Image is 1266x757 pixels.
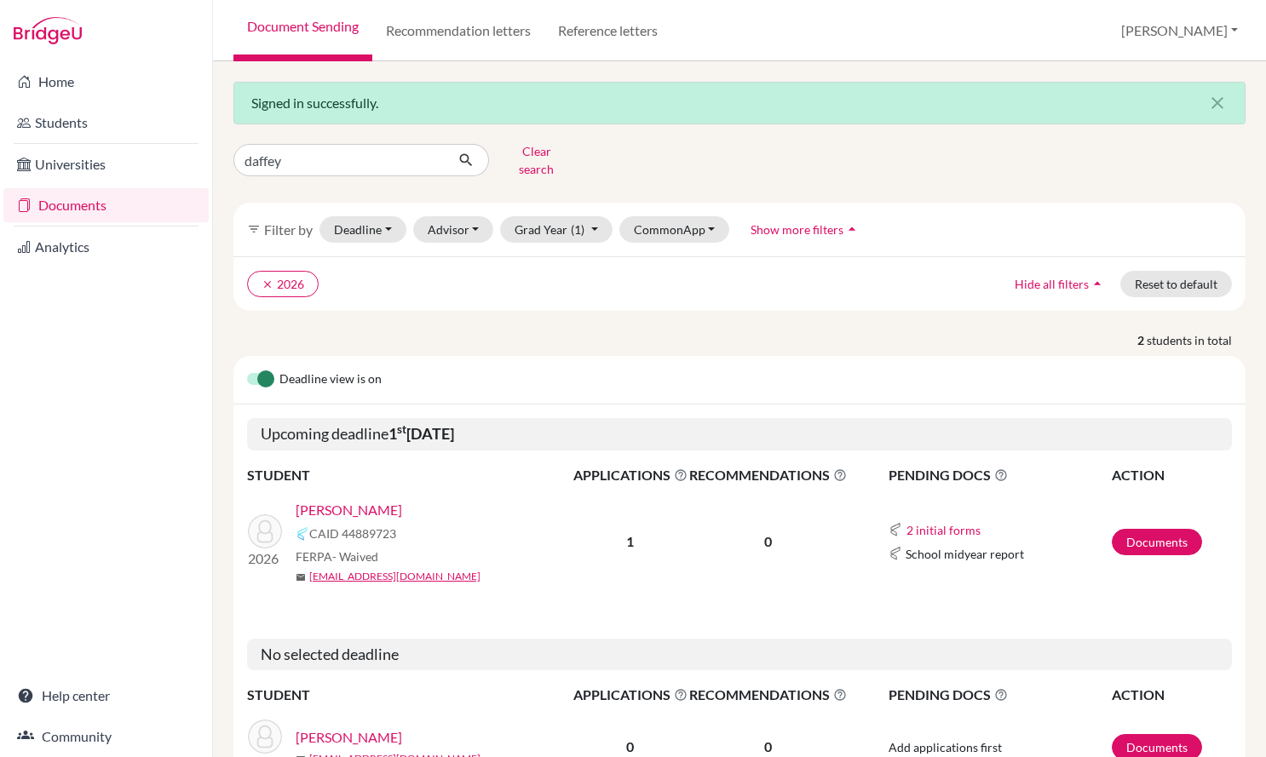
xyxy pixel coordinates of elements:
p: 0 [689,531,847,552]
span: PENDING DOCS [889,465,1110,485]
b: 1 [DATE] [388,424,454,443]
button: Grad Year(1) [500,216,613,243]
b: 1 [626,533,634,549]
button: clear2026 [247,271,319,297]
span: CAID 44889723 [309,525,396,542]
a: Analytics [3,230,209,264]
strong: 2 [1137,331,1147,349]
th: STUDENT [247,684,573,706]
button: Hide all filtersarrow_drop_up [1000,271,1120,297]
p: 2026 [248,548,282,569]
button: Reset to default [1120,271,1232,297]
b: 0 [626,738,634,754]
span: APPLICATIONS [573,685,688,705]
a: Universities [3,147,209,181]
sup: st [397,422,406,436]
th: ACTION [1111,684,1232,706]
i: arrow_drop_up [1089,275,1106,292]
span: Filter by [264,221,313,238]
button: Close [1190,83,1245,123]
img: Bridge-U [14,17,82,44]
a: Help center [3,679,209,713]
span: Hide all filters [1015,277,1089,291]
img: Common App logo [889,523,902,536]
a: Home [3,65,209,99]
button: CommonApp [619,216,730,243]
span: Add applications first [889,740,1002,754]
span: PENDING DOCS [889,685,1110,705]
span: RECOMMENDATIONS [689,465,847,485]
button: Deadline [319,216,406,243]
h5: No selected deadline [247,639,1232,671]
span: - Waived [332,549,378,564]
button: Show more filtersarrow_drop_up [736,216,875,243]
span: Deadline view is on [279,370,382,390]
i: close [1207,93,1228,113]
a: [PERSON_NAME] [296,500,402,520]
a: Documents [3,188,209,222]
div: Signed in successfully. [233,82,1246,124]
p: 0 [689,737,847,757]
span: RECOMMENDATIONS [689,685,847,705]
a: [PERSON_NAME] [296,727,402,748]
i: clear [262,278,273,290]
a: Students [3,106,209,140]
img: Daffey, Wilder [248,514,282,548]
a: Community [3,720,209,754]
span: APPLICATIONS [573,465,688,485]
button: 2 initial forms [906,520,981,540]
button: Clear search [489,138,584,182]
span: (1) [571,222,584,237]
button: [PERSON_NAME] [1114,14,1246,47]
span: FERPA [296,548,378,565]
a: Documents [1112,529,1202,555]
span: School midyear report [906,545,1024,563]
img: Common App logo [296,527,309,541]
a: [EMAIL_ADDRESS][DOMAIN_NAME] [309,569,481,584]
button: Advisor [413,216,494,243]
th: STUDENT [247,464,573,486]
h5: Upcoming deadline [247,418,1232,450]
th: ACTION [1111,464,1232,486]
img: Daffey, Anderson [248,720,282,754]
i: arrow_drop_up [843,221,860,238]
img: Common App logo [889,547,902,560]
i: filter_list [247,222,261,236]
span: mail [296,572,306,582]
input: Find student by name... [233,144,445,176]
span: Show more filters [751,222,843,237]
span: students in total [1147,331,1246,349]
